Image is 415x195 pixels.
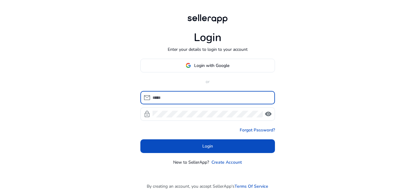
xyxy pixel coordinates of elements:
[143,94,151,101] span: mail
[168,46,248,53] p: Enter your details to login to your account
[140,78,275,85] p: or
[202,143,213,149] span: Login
[186,63,191,68] img: google-logo.svg
[240,127,275,133] a: Forgot Password?
[173,159,209,165] p: New to SellerApp?
[194,62,229,69] span: Login with Google
[194,31,221,44] h1: Login
[140,59,275,72] button: Login with Google
[143,110,151,118] span: lock
[211,159,242,165] a: Create Account
[265,110,272,118] span: visibility
[235,183,268,190] a: Terms Of Service
[140,139,275,153] button: Login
